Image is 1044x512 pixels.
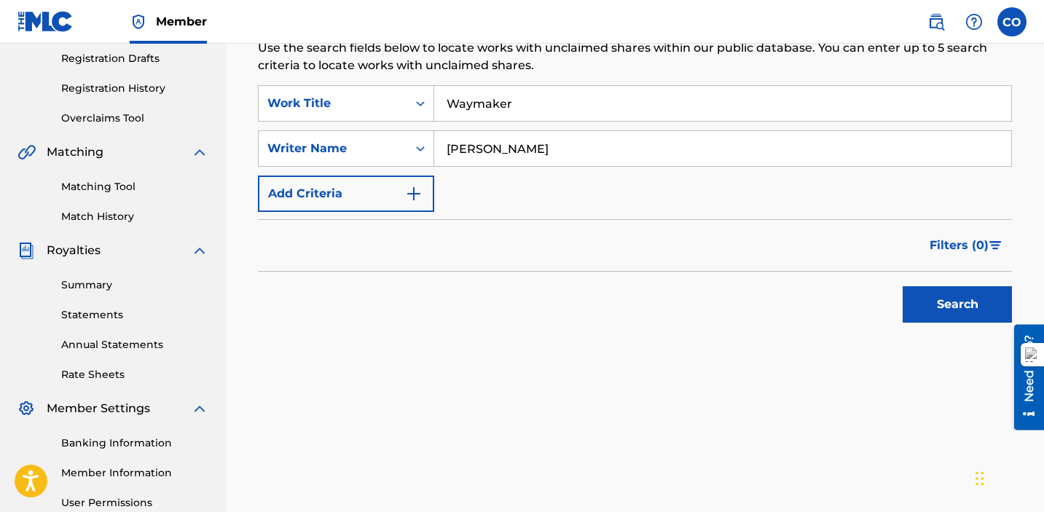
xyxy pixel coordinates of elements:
[130,13,147,31] img: Top Rightsholder
[258,176,434,212] button: Add Criteria
[267,95,399,112] div: Work Title
[405,185,423,202] img: 9d2ae6d4665cec9f34b9.svg
[930,237,989,254] span: Filters ( 0 )
[17,242,35,259] img: Royalties
[922,7,951,36] a: Public Search
[61,367,208,382] a: Rate Sheets
[47,400,150,417] span: Member Settings
[61,465,208,481] a: Member Information
[61,111,208,126] a: Overclaims Tool
[903,286,1012,323] button: Search
[47,242,101,259] span: Royalties
[61,307,208,323] a: Statements
[61,209,208,224] a: Match History
[156,13,207,30] span: Member
[258,85,1012,330] form: Search Form
[61,179,208,194] a: Matching Tool
[61,337,208,353] a: Annual Statements
[997,7,1027,36] div: User Menu
[61,495,208,511] a: User Permissions
[17,11,74,32] img: MLC Logo
[191,143,208,161] img: expand
[921,227,1012,264] button: Filters (0)
[61,277,208,293] a: Summary
[47,143,103,161] span: Matching
[267,140,399,157] div: Writer Name
[17,143,36,161] img: Matching
[16,10,36,77] div: Need help?
[61,51,208,66] a: Registration Drafts
[927,13,945,31] img: search
[1003,325,1044,430] iframe: Resource Center
[61,81,208,96] a: Registration History
[191,400,208,417] img: expand
[976,457,984,500] div: Drag
[965,13,983,31] img: help
[61,436,208,451] a: Banking Information
[17,400,35,417] img: Member Settings
[258,39,1012,74] p: Use the search fields below to locate works with unclaimed shares within our public database. You...
[971,442,1044,512] iframe: Chat Widget
[191,242,208,259] img: expand
[959,7,989,36] div: Help
[989,241,1002,250] img: filter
